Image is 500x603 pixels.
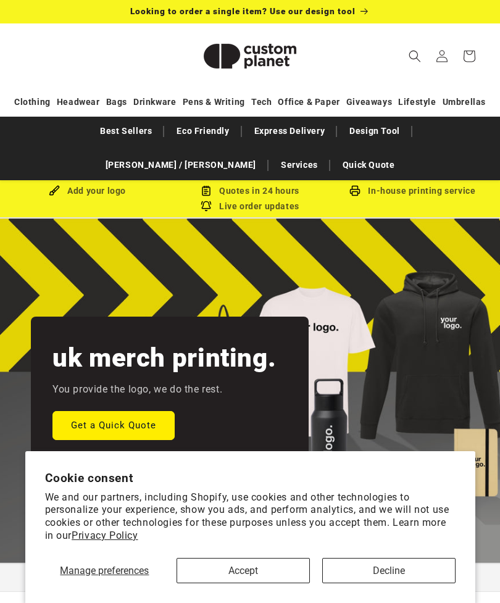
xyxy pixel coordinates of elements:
[398,91,436,113] a: Lifestyle
[248,120,331,142] a: Express Delivery
[251,91,272,113] a: Tech
[336,154,401,176] a: Quick Quote
[45,491,456,543] p: We and our partners, including Shopify, use cookies and other technologies to personalize your ex...
[170,120,235,142] a: Eco Friendly
[130,6,356,16] span: Looking to order a single item? Use our design tool
[201,185,212,196] img: Order Updates Icon
[322,558,456,583] button: Decline
[343,120,406,142] a: Design Tool
[401,43,428,70] summary: Search
[6,199,494,214] div: Live order updates
[169,183,331,199] div: Quotes in 24 hours
[183,91,245,113] a: Pens & Writing
[331,183,494,199] div: In-house printing service
[133,91,176,113] a: Drinkware
[184,23,317,88] a: Custom Planet
[349,185,360,196] img: In-house printing
[45,471,456,485] h2: Cookie consent
[14,91,51,113] a: Clothing
[106,91,127,113] a: Bags
[177,558,310,583] button: Accept
[443,91,486,113] a: Umbrellas
[45,558,165,583] button: Manage preferences
[60,565,149,576] span: Manage preferences
[49,185,60,196] img: Brush Icon
[278,91,340,113] a: Office & Paper
[6,183,169,199] div: Add your logo
[275,154,324,176] a: Services
[346,91,392,113] a: Giveaways
[52,411,175,440] a: Get a Quick Quote
[99,154,262,176] a: [PERSON_NAME] / [PERSON_NAME]
[52,341,276,375] h2: uk merch printing.
[52,381,222,399] p: You provide the logo, we do the rest.
[94,120,158,142] a: Best Sellers
[72,530,138,541] a: Privacy Policy
[57,91,100,113] a: Headwear
[188,28,312,84] img: Custom Planet
[201,201,212,212] img: Order updates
